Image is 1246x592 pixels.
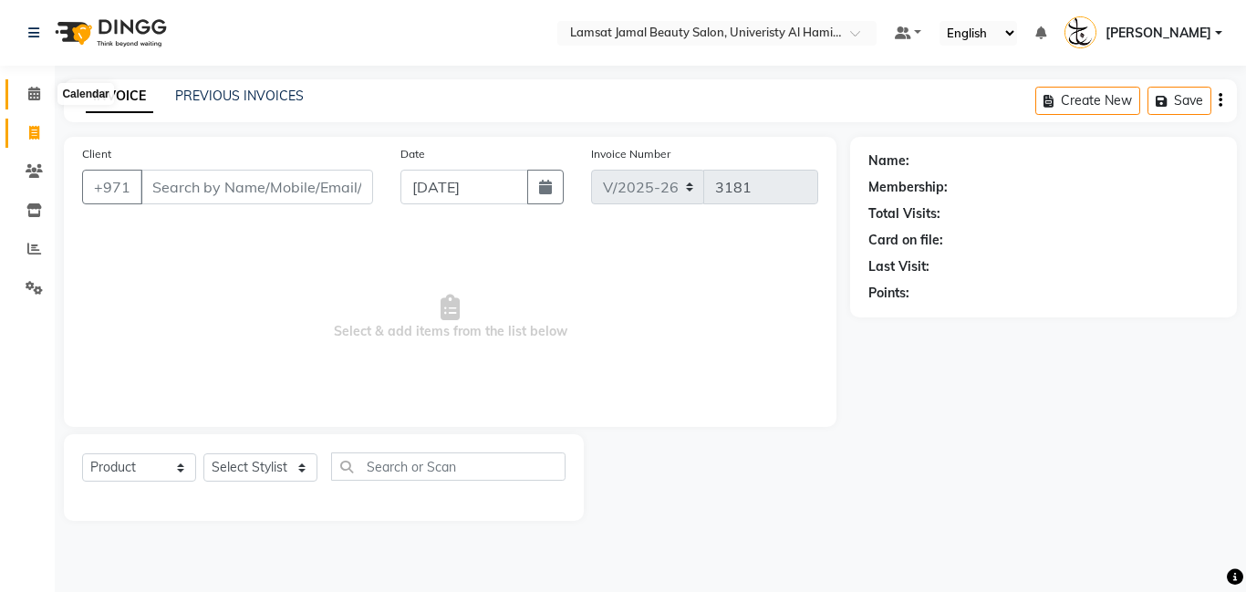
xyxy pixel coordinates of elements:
button: +971 [82,170,142,204]
img: logo [47,7,171,58]
div: Points: [868,284,909,303]
label: Invoice Number [591,146,670,162]
label: Client [82,146,111,162]
div: Last Visit: [868,257,929,276]
div: Name: [868,151,909,171]
img: Lamsat Jamal [1064,16,1096,48]
span: Select & add items from the list below [82,226,818,409]
div: Card on file: [868,231,943,250]
div: Total Visits: [868,204,940,223]
button: Create New [1035,87,1140,115]
label: Date [400,146,425,162]
span: [PERSON_NAME] [1106,24,1211,43]
a: PREVIOUS INVOICES [175,88,304,104]
input: Search or Scan [331,452,566,481]
input: Search by Name/Mobile/Email/Code [140,170,373,204]
button: Save [1147,87,1211,115]
div: Membership: [868,178,948,197]
div: Calendar [57,83,113,105]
